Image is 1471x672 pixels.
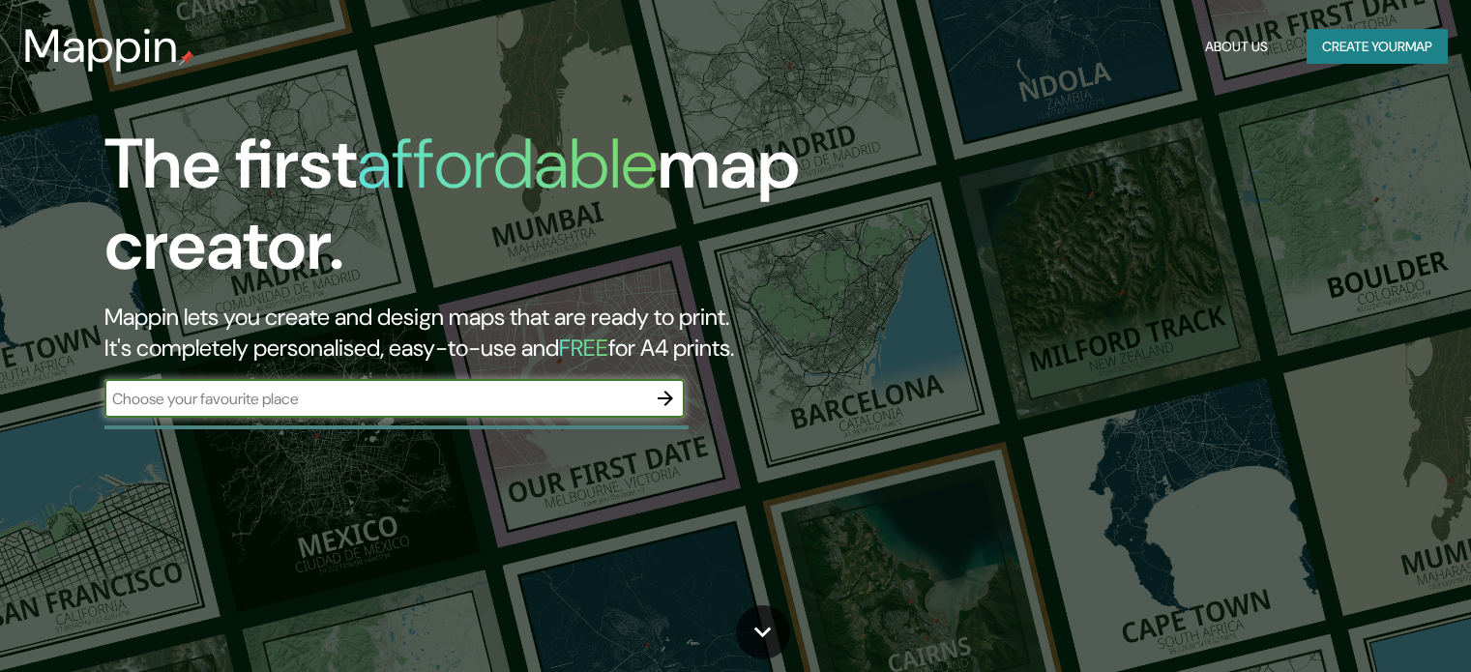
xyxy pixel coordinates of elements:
button: About Us [1197,29,1276,65]
h3: Mappin [23,19,179,73]
img: mappin-pin [179,50,194,66]
input: Choose your favourite place [104,388,646,410]
h5: FREE [559,333,608,363]
h2: Mappin lets you create and design maps that are ready to print. It's completely personalised, eas... [104,302,840,364]
h1: affordable [357,119,658,209]
h1: The first map creator. [104,124,840,302]
button: Create yourmap [1307,29,1448,65]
